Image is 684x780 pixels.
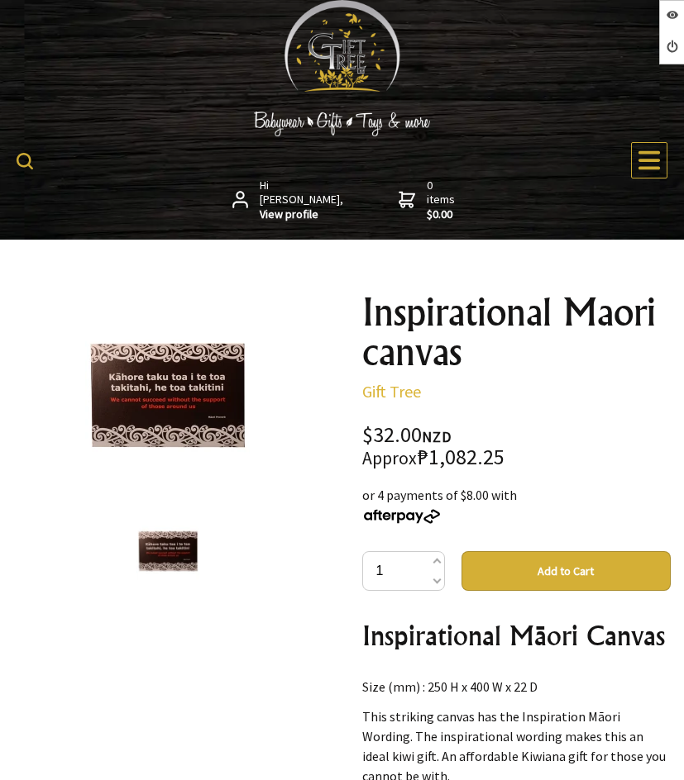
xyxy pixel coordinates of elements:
img: Inspirational Maori canvas [136,520,199,583]
img: Inspirational Maori canvas [85,313,250,478]
p: Size (mm) : 250 H x 400 W x 22 D [362,677,672,697]
span: NZD [422,427,452,446]
small: Approx [362,447,417,469]
a: Gift Tree [362,381,421,402]
h2: Inspirational Māori Canvas [362,616,672,655]
h1: Inspirational Maori canvas [362,292,672,372]
img: product search [17,153,33,169]
a: 0 items$0.00 [399,178,458,222]
span: Hi [PERSON_NAME], [260,178,345,222]
div: $32.00 ₱1,082.25 [362,425,672,468]
button: Add to Cart [462,551,672,591]
a: Hi [PERSON_NAME],View profile [232,178,346,222]
img: Afterpay [362,509,442,524]
strong: $0.00 [427,207,458,222]
div: or 4 payments of $8.00 with [362,485,672,525]
img: Babywear - Gifts - Toys & more [218,112,466,136]
strong: View profile [260,207,345,222]
span: 0 items [427,178,458,222]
